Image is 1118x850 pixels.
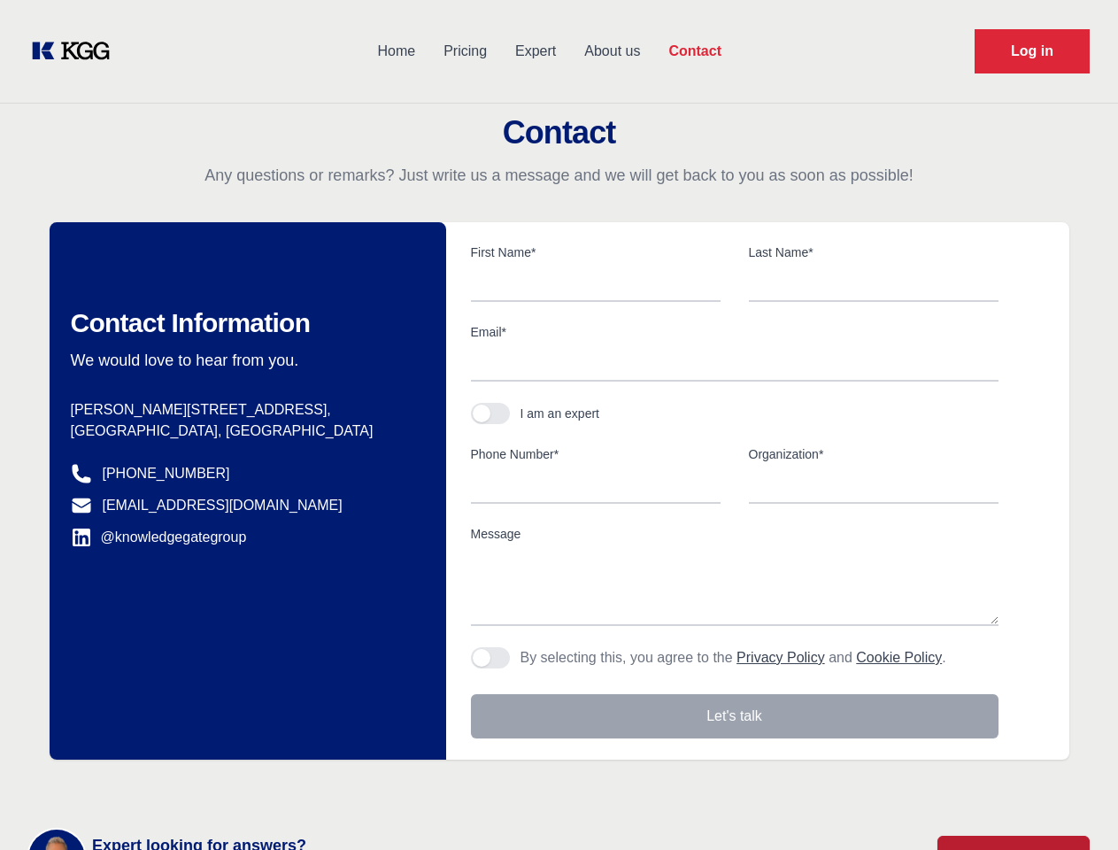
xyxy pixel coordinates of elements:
label: Phone Number* [471,445,721,463]
div: I am an expert [520,405,600,422]
a: Contact [654,28,736,74]
a: Home [363,28,429,74]
a: Cookie Policy [856,650,942,665]
a: About us [570,28,654,74]
label: First Name* [471,243,721,261]
p: [PERSON_NAME][STREET_ADDRESS], [71,399,418,421]
iframe: Chat Widget [1029,765,1118,850]
p: By selecting this, you agree to the and . [520,647,946,668]
label: Message [471,525,998,543]
label: Organization* [749,445,998,463]
a: KOL Knowledge Platform: Talk to Key External Experts (KEE) [28,37,124,66]
a: @knowledgegategroup [71,527,247,548]
label: Last Name* [749,243,998,261]
label: Email* [471,323,998,341]
a: [PHONE_NUMBER] [103,463,230,484]
p: [GEOGRAPHIC_DATA], [GEOGRAPHIC_DATA] [71,421,418,442]
a: Expert [501,28,570,74]
a: Privacy Policy [736,650,825,665]
button: Let's talk [471,694,998,738]
p: We would love to hear from you. [71,350,418,371]
a: [EMAIL_ADDRESS][DOMAIN_NAME] [103,495,343,516]
h2: Contact Information [71,307,418,339]
h2: Contact [21,115,1097,151]
a: Request Demo [975,29,1090,73]
p: Any questions or remarks? Just write us a message and we will get back to you as soon as possible! [21,165,1097,186]
a: Pricing [429,28,501,74]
